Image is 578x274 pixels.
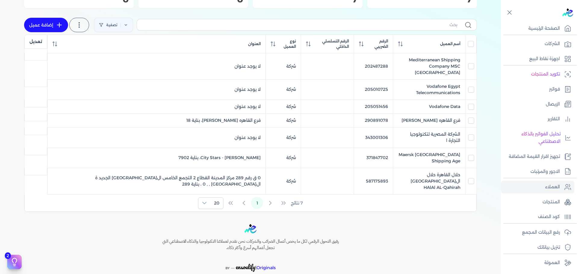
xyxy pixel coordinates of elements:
[235,87,261,92] span: لا يوجد عنوان
[501,38,574,50] a: الشركات
[530,168,560,176] p: الاجور والمرتبات
[501,98,574,111] a: الإيصال
[179,155,261,160] span: City Stars - [PERSON_NAME]، بناية 7902
[354,79,393,100] td: 205010725
[393,168,465,194] td: حلال القاهرة حلال ال[GEOGRAPHIC_DATA] HAlAl AL-Qahirah
[440,41,460,47] span: أسم العميل
[286,63,296,69] span: شركة
[501,257,574,269] a: العمولة
[286,135,296,140] span: شركة
[313,38,349,49] span: الرقم التسلسلي الداخلي
[244,224,256,233] img: logo
[393,148,465,168] td: Maersk [GEOGRAPHIC_DATA] Shipping Age
[286,104,296,109] span: شركة
[149,238,352,251] h6: رفيق التحول الرقمي لكل ما يخص أعمال الضرائب والشركات نحن نقدم لعملائنا التكنولوجيا والذكاء الاصطن...
[149,256,352,272] p: |
[538,213,560,221] p: كود الصنف
[393,128,465,148] td: الشركة المصرية لتكنولوجيا التجارة ا
[501,53,574,65] a: اجهزة نقاط البيع
[501,128,574,148] a: تحليل الفواتير بالذكاء الاصطناعي
[501,83,574,96] a: فواتير
[225,266,230,270] span: BY
[210,198,223,209] span: Rows per page
[501,226,574,239] a: رفع البيانات المجمع
[251,197,263,209] button: Page 1
[537,244,560,251] p: تنزيل بياناتك
[235,104,261,109] span: لا يوجد عنوان
[286,118,296,123] span: شركة
[548,115,560,123] p: التقارير
[30,38,42,45] span: تعديل
[5,252,11,259] span: 2
[549,85,560,93] p: فواتير
[291,200,303,206] span: 7 نتائج
[354,114,393,128] td: 290891078
[366,38,388,49] span: الرقم الضريبي
[501,113,574,125] a: التقارير
[544,259,560,267] p: العمولة
[256,265,276,270] span: Originals
[354,100,393,114] td: 205051456
[95,175,261,187] span: 0 ق رقم 289 مركز المدينة القطاع 2 التجمع الخامس ال[GEOGRAPHIC_DATA] الجديد ة ال[GEOGRAPHIC_DATA] ...
[529,55,560,63] p: اجهزة نقاط البيع
[354,53,393,79] td: 202487288
[354,168,393,194] td: 587175893
[354,148,393,168] td: 371847702
[393,100,465,114] td: Vodafone Data
[501,181,574,193] a: العملاء
[562,8,573,17] img: logo
[142,22,457,28] input: بحث
[522,229,560,236] p: رفع البيانات المجمع
[501,68,574,81] a: تكويد المنتجات
[286,178,296,184] span: شركة
[545,40,560,48] p: الشركات
[186,118,261,123] span: فرع القاهره [PERSON_NAME]، بناية 18
[504,130,561,146] p: تحليل الفواتير بالذكاء الاصطناعي
[231,265,235,269] sup: __
[501,165,574,178] a: الاجور والمرتبات
[501,241,574,254] a: تنزيل بياناتك
[545,183,560,191] p: العملاء
[542,198,560,206] p: المنتجات
[509,153,560,161] p: تجهيز اقرار القيمة المضافة
[501,150,574,163] a: تجهيز اقرار القيمة المضافة
[528,25,560,32] p: الصفحة الرئيسية
[248,41,261,47] span: العنوان
[501,196,574,208] a: المنتجات
[235,63,261,69] span: لا يوجد عنوان
[235,135,261,140] span: لا يوجد عنوان
[278,38,296,49] span: نوع العميل
[236,262,255,272] span: ensoulify
[531,70,560,78] p: تكويد المنتجات
[24,18,68,32] a: إضافة عميل
[7,255,22,269] button: 2
[286,155,296,160] span: شركة
[546,100,560,108] p: الإيصال
[393,114,465,128] td: فرع القاهره [PERSON_NAME]
[286,87,296,92] span: شركة
[501,211,574,223] a: كود الصنف
[94,18,133,32] a: تصفية
[393,53,465,79] td: Mediterranean Shipping Company MSC [GEOGRAPHIC_DATA]
[354,128,393,148] td: 343001306
[501,22,574,35] a: الصفحة الرئيسية
[393,79,465,100] td: Vodafone Egypt Telecommunications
